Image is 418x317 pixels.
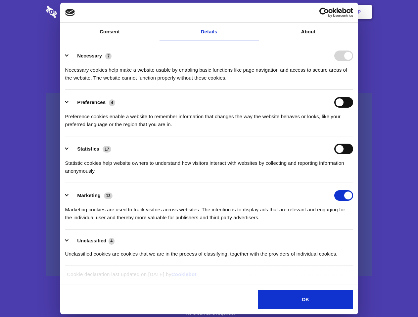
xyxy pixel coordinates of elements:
button: Marketing (13) [65,190,117,201]
span: 17 [103,146,111,153]
iframe: Drift Widget Chat Controller [385,284,410,309]
button: Necessary (7) [65,51,116,61]
div: Necessary cookies help make a website usable by enabling basic functions like page navigation and... [65,61,353,82]
a: About [259,23,358,41]
a: Details [160,23,259,41]
button: OK [258,290,353,309]
button: Preferences (4) [65,97,119,108]
h4: Auto-redaction of sensitive data, encrypted data sharing and self-destructing private chats. Shar... [46,60,372,82]
img: logo [65,9,75,16]
label: Statistics [77,146,99,152]
div: Preference cookies enable a website to remember information that changes the way the website beha... [65,108,353,128]
div: Marketing cookies are used to track visitors across websites. The intention is to display ads tha... [65,201,353,222]
a: Wistia video thumbnail [46,93,372,276]
img: logo-wordmark-white-trans-d4663122ce5f474addd5e946df7df03e33cb6a1c49d2221995e7729f52c070b2.svg [46,6,103,18]
div: Statistic cookies help website owners to understand how visitors interact with websites by collec... [65,154,353,175]
h1: Eliminate Slack Data Loss. [46,30,372,53]
a: Login [300,2,329,22]
label: Marketing [77,193,101,198]
span: 4 [109,99,115,106]
a: Cookiebot [171,271,197,277]
a: Contact [268,2,299,22]
label: Preferences [77,99,106,105]
a: Consent [60,23,160,41]
label: Necessary [77,53,102,58]
div: Cookie declaration last updated on [DATE] by [62,270,356,283]
span: 4 [109,238,115,244]
button: Statistics (17) [65,144,116,154]
button: Unclassified (4) [65,237,119,245]
span: 13 [104,193,113,199]
a: Usercentrics Cookiebot - opens in a new window [295,8,353,18]
a: Pricing [194,2,223,22]
div: Unclassified cookies are cookies that we are in the process of classifying, together with the pro... [65,245,353,258]
span: 7 [105,53,112,59]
